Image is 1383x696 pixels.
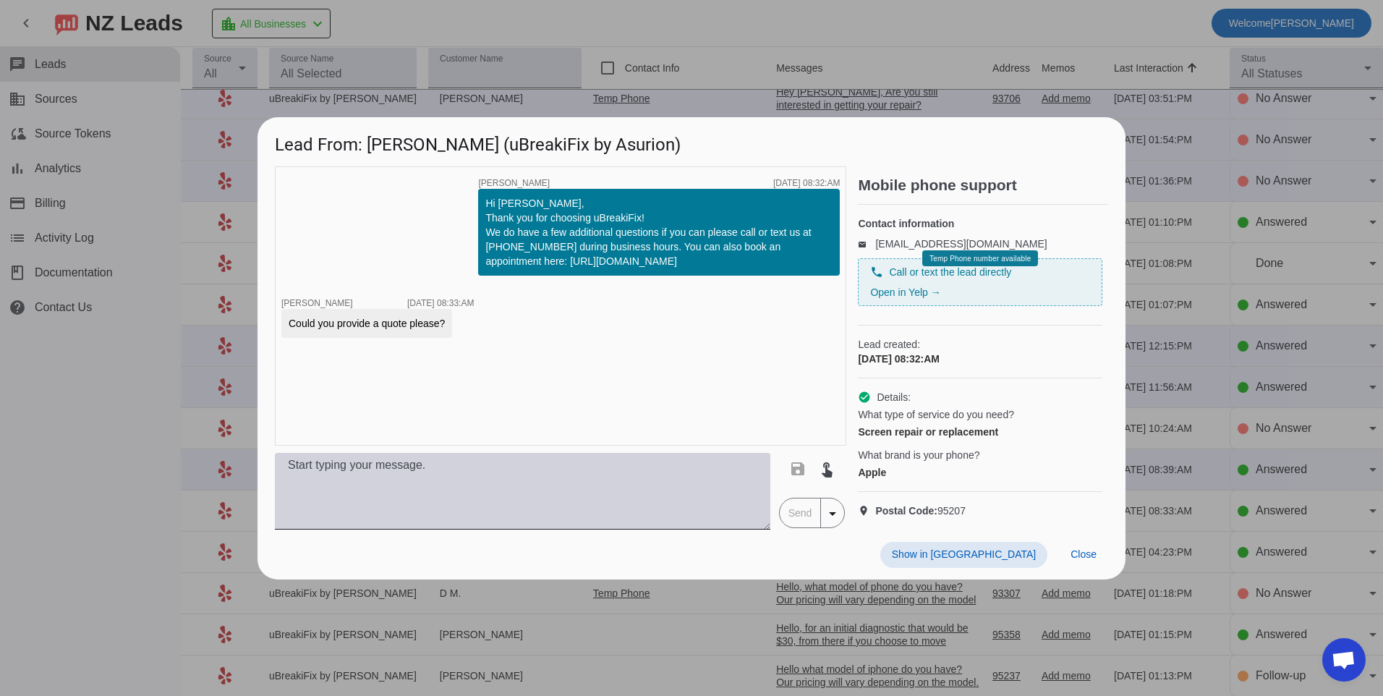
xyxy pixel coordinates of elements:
mat-icon: phone [870,266,883,279]
span: What brand is your phone? [858,448,979,462]
div: Hi [PERSON_NAME], Thank you for choosing uBreakiFix! We do have a few additional questions if you... [485,196,833,268]
span: [PERSON_NAME] [478,179,550,187]
button: Show in [GEOGRAPHIC_DATA] [880,542,1047,568]
div: Open chat [1322,638,1366,682]
span: [PERSON_NAME] [281,298,353,308]
h2: Mobile phone support [858,178,1108,192]
span: Show in [GEOGRAPHIC_DATA] [892,548,1036,560]
mat-icon: email [858,240,875,247]
span: Temp Phone number available [929,255,1031,263]
mat-icon: check_circle [858,391,871,404]
span: Lead created: [858,337,1102,352]
strong: Postal Code: [875,505,937,517]
span: Details: [877,390,911,404]
mat-icon: location_on [858,505,875,517]
span: 95207 [875,504,966,518]
h1: Lead From: [PERSON_NAME] (uBreakiFix by Asurion) [258,117,1125,166]
mat-icon: touch_app [818,460,835,478]
mat-icon: arrow_drop_down [824,505,841,522]
div: Could you provide a quote please? [289,316,445,331]
div: Apple [858,465,1102,480]
div: [DATE] 08:32:AM [773,179,840,187]
a: Open in Yelp → [870,287,940,298]
div: [DATE] 08:32:AM [858,352,1102,366]
span: Close [1071,548,1097,560]
div: Screen repair or replacement [858,425,1102,439]
h4: Contact information [858,216,1102,231]
div: [DATE] 08:33:AM [407,299,474,307]
button: Close [1059,542,1108,568]
span: Call or text the lead directly [889,265,1011,279]
span: What type of service do you need? [858,407,1014,422]
a: [EMAIL_ADDRESS][DOMAIN_NAME] [875,238,1047,250]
